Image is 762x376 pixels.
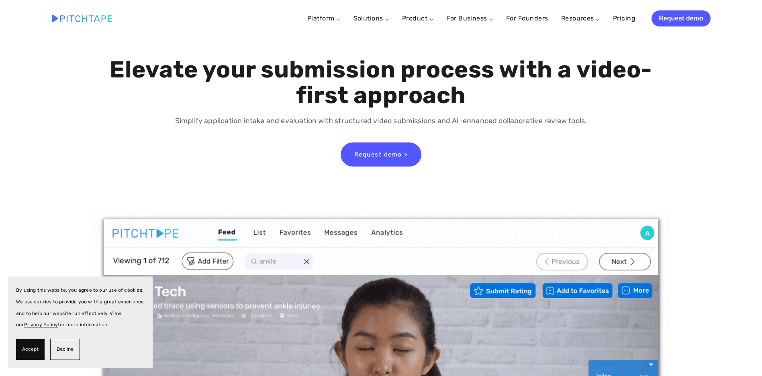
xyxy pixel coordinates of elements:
[307,14,341,22] a: Platform ⌵
[108,115,654,127] p: Simplify application intake and evaluation with structured video submissions and AI-enhanced coll...
[16,285,145,331] p: By using this website, you agree to our use of cookies. We use cookies to provide you with a grea...
[561,14,600,22] a: Resources ⌵
[341,142,421,167] a: Request demo >
[652,10,710,26] a: Request demo
[22,343,39,355] span: Accept
[402,14,433,22] a: Product ⌵
[506,11,548,26] a: For Founders
[52,15,112,22] img: Pitchtape | Video Submission Management Software
[613,11,635,26] a: Pricing
[353,14,389,22] a: Solutions ⌵
[57,343,74,355] span: Decline
[8,276,153,368] section: Cookie banner
[16,339,45,360] button: Accept
[108,57,654,108] h1: Elevate your submission process with a video-first approach
[24,322,58,327] a: Privacy Policy
[446,14,493,22] a: For Business ⌵
[50,339,80,360] button: Decline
